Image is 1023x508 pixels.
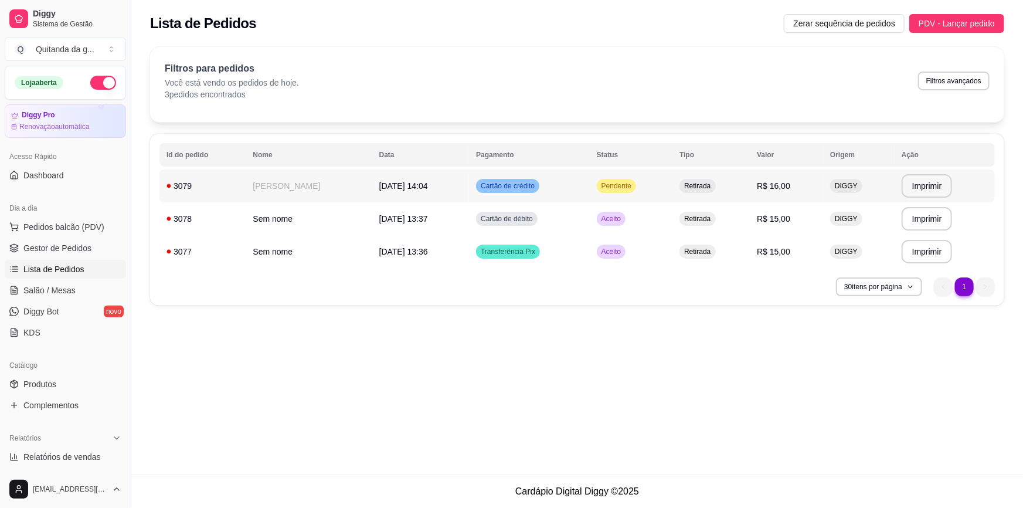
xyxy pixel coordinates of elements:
span: Diggy [33,9,121,19]
a: KDS [5,323,126,342]
a: Relatório de clientes [5,469,126,487]
span: Cartão de débito [478,214,535,223]
a: DiggySistema de Gestão [5,5,126,33]
span: [DATE] 13:36 [379,247,428,256]
th: Pagamento [469,143,590,167]
th: Status [590,143,672,167]
a: Relatórios de vendas [5,448,126,466]
td: Sem nome [246,235,372,268]
span: Aceito [599,214,623,223]
span: Sistema de Gestão [33,19,121,29]
span: Diggy Bot [23,306,59,317]
button: [EMAIL_ADDRESS][DOMAIN_NAME] [5,475,126,503]
span: Produtos [23,378,56,390]
span: Dashboard [23,170,64,181]
span: Relatórios de vendas [23,451,101,463]
td: Sem nome [246,202,372,235]
span: Pendente [599,181,634,191]
span: [DATE] 14:04 [379,181,428,191]
span: R$ 15,00 [757,247,790,256]
a: Lista de Pedidos [5,260,126,279]
p: Filtros para pedidos [165,62,299,76]
span: Gestor de Pedidos [23,242,91,254]
button: Select a team [5,38,126,61]
div: 3079 [166,180,239,192]
th: Valor [750,143,823,167]
td: [PERSON_NAME] [246,170,372,202]
button: Filtros avançados [918,72,990,90]
button: Zerar sequência de pedidos [784,14,905,33]
span: Complementos [23,399,79,411]
div: Catálogo [5,356,126,375]
span: R$ 15,00 [757,214,790,223]
a: Salão / Mesas [5,281,126,300]
a: Dashboard [5,166,126,185]
button: PDV - Lançar pedido [909,14,1004,33]
footer: Cardápio Digital Diggy © 2025 [131,475,1023,508]
th: Data [372,143,470,167]
button: 30itens por página [836,277,922,296]
span: Lista de Pedidos [23,263,84,275]
a: Complementos [5,396,126,415]
span: Salão / Mesas [23,285,76,296]
span: R$ 16,00 [757,181,790,191]
div: Quitanda da g ... [36,43,94,55]
span: Retirada [682,214,713,223]
span: DIGGY [832,181,860,191]
button: Pedidos balcão (PDV) [5,218,126,236]
article: Diggy Pro [22,111,55,120]
th: Tipo [672,143,750,167]
div: Acesso Rápido [5,147,126,166]
nav: pagination navigation [928,272,1001,302]
span: Retirada [682,181,713,191]
p: Você está vendo os pedidos de hoje. [165,77,299,89]
th: Nome [246,143,372,167]
div: 3078 [166,213,239,225]
button: Imprimir [902,174,953,198]
span: KDS [23,327,40,338]
span: PDV - Lançar pedido [919,17,995,30]
span: [EMAIL_ADDRESS][DOMAIN_NAME] [33,485,107,494]
li: pagination item 1 active [955,277,974,296]
th: Id do pedido [159,143,246,167]
a: Gestor de Pedidos [5,239,126,258]
a: Produtos [5,375,126,394]
button: Imprimir [902,207,953,231]
span: Q [15,43,26,55]
button: Imprimir [902,240,953,263]
span: [DATE] 13:37 [379,214,428,223]
span: DIGGY [832,214,860,223]
div: 3077 [166,246,239,258]
span: Zerar sequência de pedidos [793,17,895,30]
a: Diggy Botnovo [5,302,126,321]
span: Aceito [599,247,623,256]
h2: Lista de Pedidos [150,14,256,33]
span: Relatórios [9,434,41,443]
span: Pedidos balcão (PDV) [23,221,104,233]
p: 3 pedidos encontrados [165,89,299,100]
th: Origem [823,143,895,167]
span: Retirada [682,247,713,256]
span: Transferência Pix [478,247,538,256]
span: DIGGY [832,247,860,256]
a: Diggy ProRenovaçãoautomática [5,104,126,138]
span: Cartão de crédito [478,181,537,191]
article: Renovação automática [19,122,89,131]
button: Alterar Status [90,76,116,90]
th: Ação [895,143,995,167]
div: Dia a dia [5,199,126,218]
div: Loja aberta [15,76,63,89]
